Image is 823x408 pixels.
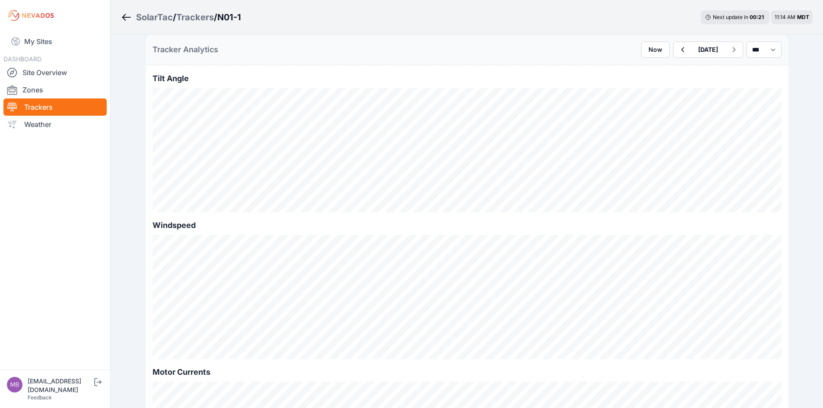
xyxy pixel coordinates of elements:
a: SolarTac [136,11,173,23]
span: / [173,11,176,23]
img: Nevados [7,9,55,22]
a: Feedback [28,394,52,401]
img: mb@sbenergy.com [7,377,22,392]
a: My Sites [3,31,107,52]
span: / [214,11,217,23]
h2: Windspeed [153,219,782,231]
nav: Breadcrumb [121,6,241,28]
h2: Motor Currents [153,366,782,378]
h3: N01-1 [217,11,241,23]
span: Next update in [713,14,748,20]
a: Site Overview [3,64,107,81]
span: 11:14 AM [775,14,795,20]
a: Zones [3,81,107,98]
span: MDT [797,14,809,20]
span: DASHBOARD [3,55,41,63]
a: Trackers [176,11,214,23]
div: [EMAIL_ADDRESS][DOMAIN_NAME] [28,377,92,394]
h2: Tilt Angle [153,73,782,85]
h2: Tracker Analytics [153,44,218,56]
a: Trackers [3,98,107,116]
button: [DATE] [691,42,725,57]
div: 00 : 21 [750,14,765,21]
a: Weather [3,116,107,133]
button: Now [641,41,670,58]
